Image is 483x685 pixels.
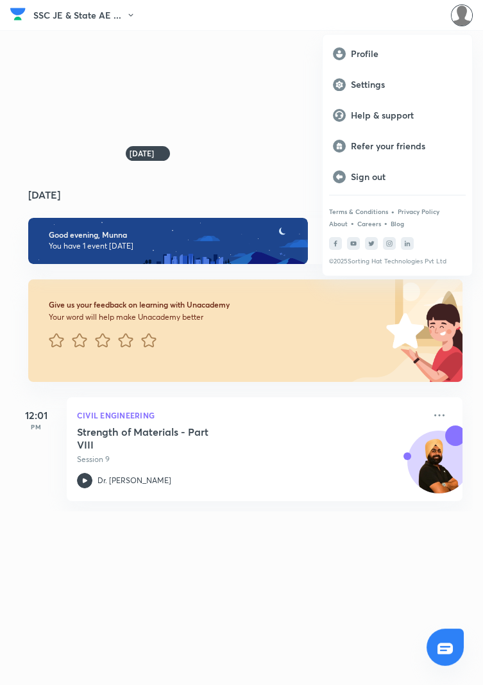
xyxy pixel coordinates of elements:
p: Sign out [351,171,462,183]
a: Blog [391,220,404,227]
a: Refer your friends [323,131,472,161]
p: Help & support [351,110,462,121]
a: Settings [323,69,472,100]
a: About [329,220,348,227]
a: Help & support [323,100,472,131]
a: Profile [323,38,472,69]
p: Profile [351,48,462,60]
a: Privacy Policy [398,208,439,215]
div: • [350,217,355,229]
div: • [391,206,395,217]
p: Settings [351,79,462,90]
a: Terms & Conditions [329,208,388,215]
div: • [384,217,388,229]
a: Careers [357,220,381,227]
p: © 2025 Sorting Hat Technologies Pvt Ltd [329,258,466,265]
p: Refer your friends [351,140,462,152]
